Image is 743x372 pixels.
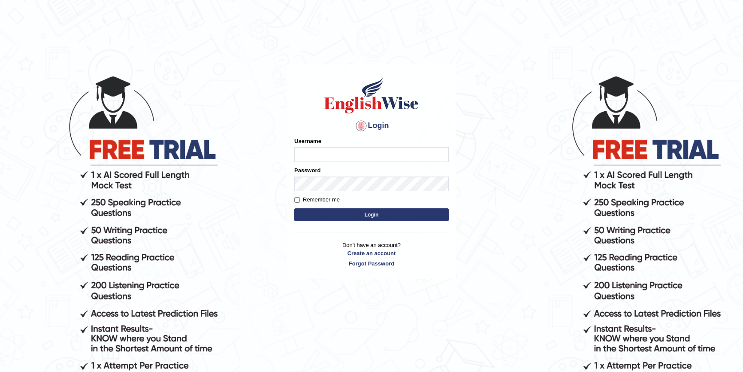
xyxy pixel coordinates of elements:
h4: Login [294,119,449,133]
input: Remember me [294,197,300,203]
label: Username [294,137,321,145]
a: Forgot Password [294,259,449,268]
a: Create an account [294,249,449,257]
label: Remember me [294,195,340,204]
img: Logo of English Wise sign in for intelligent practice with AI [323,76,420,115]
label: Password [294,166,320,174]
p: Don't have an account? [294,241,449,268]
button: Login [294,208,449,221]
